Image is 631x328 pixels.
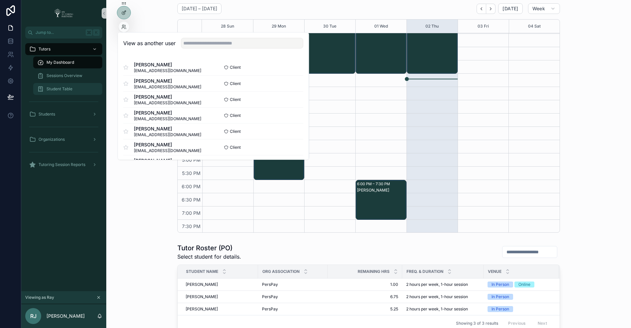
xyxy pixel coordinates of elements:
[488,306,555,312] a: In Person
[25,159,102,171] a: Tutoring Session Reports
[221,20,234,33] div: 28 Sun
[25,133,102,145] a: Organizations
[332,306,398,312] a: 5.25
[186,294,254,299] a: [PERSON_NAME]
[25,295,54,300] span: Viewing as Ray
[230,113,241,118] span: Client
[262,294,278,299] span: PersPay
[488,269,501,274] span: Venue
[182,5,217,12] h2: [DATE] – [DATE]
[123,39,176,47] h2: View as another user
[332,282,398,287] a: 1.00
[356,180,406,219] div: 6:00 PM – 7:30 PM[PERSON_NAME]
[406,282,480,287] a: 2 hours per week, 1-hour session
[498,3,522,14] button: [DATE]
[180,170,202,176] span: 5:30 PM
[425,20,439,33] button: 02 Thu
[33,56,102,68] a: My Dashboard
[357,181,392,187] div: 6:00 PM – 7:30 PM
[134,125,201,132] span: [PERSON_NAME]
[134,157,201,164] span: [PERSON_NAME]
[406,282,468,287] span: 2 hours per week, 1-hour session
[406,306,468,312] span: 2 hours per week, 1-hour session
[177,253,241,261] span: Select student for details.
[502,6,518,12] span: [DATE]
[262,294,324,299] a: PersPay
[134,110,201,116] span: [PERSON_NAME]
[46,73,82,78] span: Sessions Overview
[186,269,218,274] span: Student Name
[492,306,509,312] div: In Person
[180,157,202,163] span: 5:00 PM
[406,294,468,299] span: 2 hours per week, 1-hour session
[33,83,102,95] a: Student Table
[518,282,530,287] div: Online
[492,294,509,300] div: In Person
[406,269,443,274] span: Freq. & Duration
[305,21,355,73] div: 12:00 PM – 2:00 PM[PERSON_NAME]
[406,306,480,312] a: 2 hours per week, 1-hour session
[406,294,480,299] a: 2 hours per week, 1-hour session
[528,3,560,14] button: Week
[39,112,55,117] span: Students
[186,282,218,287] span: [PERSON_NAME]
[46,313,85,319] p: [PERSON_NAME]
[332,294,398,299] span: 6.75
[186,294,218,299] span: [PERSON_NAME]
[21,39,106,179] div: scrollable content
[134,94,201,100] span: [PERSON_NAME]
[25,27,102,39] button: Jump to...K
[177,243,241,253] h1: Tutor Roster (PO)
[262,282,324,287] a: PersPay
[134,68,201,73] span: [EMAIL_ADDRESS][DOMAIN_NAME]
[488,294,555,300] a: In Person
[262,269,300,274] span: Org Association
[230,81,241,86] span: Client
[230,145,241,150] span: Client
[134,132,201,137] span: [EMAIL_ADDRESS][DOMAIN_NAME]
[134,148,201,153] span: [EMAIL_ADDRESS][DOMAIN_NAME]
[323,20,336,33] button: 30 Tue
[180,210,202,216] span: 7:00 PM
[478,20,489,33] button: 03 Fri
[134,78,201,84] span: [PERSON_NAME]
[374,20,388,33] button: 01 Wed
[52,8,75,19] img: App logo
[39,46,50,52] span: Tutors
[262,306,324,312] a: PersPay
[36,30,83,35] span: Jump to...
[486,4,496,14] button: Next
[230,65,241,70] span: Client
[272,20,286,33] div: 29 Mon
[356,21,406,73] div: 12:00 PM – 2:00 PM[PERSON_NAME]
[25,43,102,55] a: Tutors
[532,6,545,12] span: Week
[180,223,202,229] span: 7:30 PM
[46,60,74,65] span: My Dashboard
[33,70,102,82] a: Sessions Overview
[230,97,241,102] span: Client
[134,61,201,68] span: [PERSON_NAME]
[477,4,486,14] button: Back
[94,30,99,35] span: K
[528,20,541,33] button: 04 Sat
[262,282,278,287] span: PersPay
[456,321,498,326] span: Showing 3 of 3 results
[134,141,201,148] span: [PERSON_NAME]
[134,116,201,122] span: [EMAIL_ADDRESS][DOMAIN_NAME]
[407,21,457,73] div: 12:00 PM – 2:00 PM[PERSON_NAME]
[186,306,254,312] a: [PERSON_NAME]
[180,197,202,203] span: 6:30 PM
[39,137,65,142] span: Organizations
[262,306,278,312] span: PersPay
[134,84,201,90] span: [EMAIL_ADDRESS][DOMAIN_NAME]
[186,282,254,287] a: [PERSON_NAME]
[492,282,509,287] div: In Person
[134,100,201,106] span: [EMAIL_ADDRESS][DOMAIN_NAME]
